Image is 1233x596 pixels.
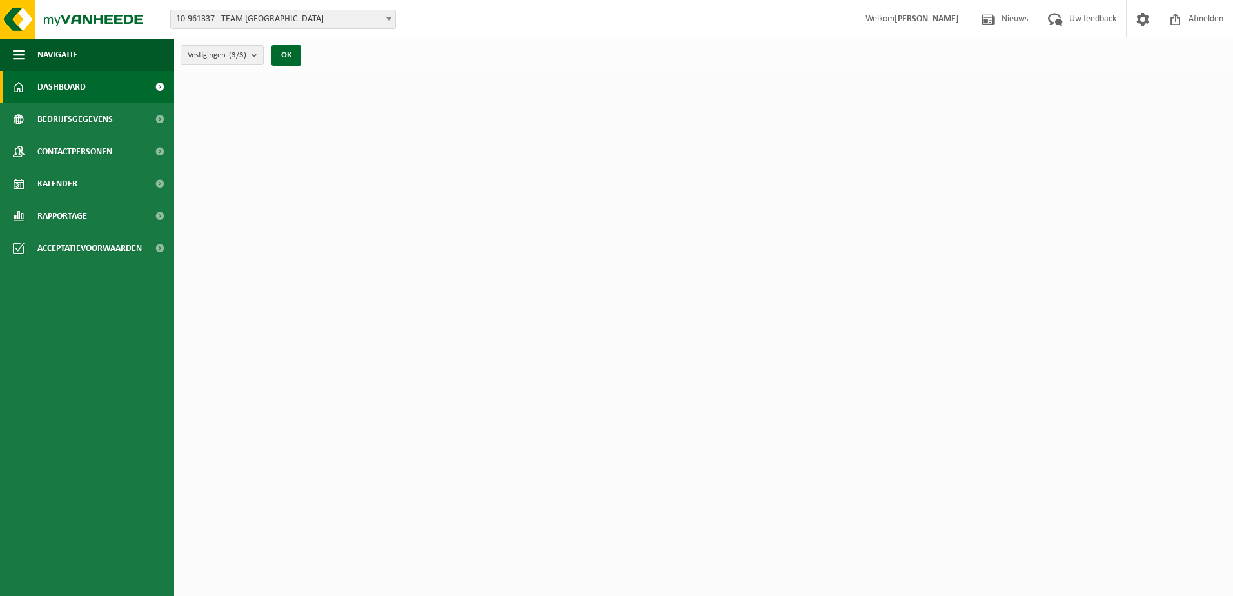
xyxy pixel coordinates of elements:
span: Rapportage [37,200,87,232]
span: Vestigingen [188,46,246,65]
button: Vestigingen(3/3) [181,45,264,65]
span: Navigatie [37,39,77,71]
span: Kalender [37,168,77,200]
button: OK [271,45,301,66]
span: Acceptatievoorwaarden [37,232,142,264]
span: 10-961337 - TEAM LEUVEN [170,10,396,29]
span: Bedrijfsgegevens [37,103,113,135]
span: 10-961337 - TEAM LEUVEN [171,10,395,28]
count: (3/3) [229,51,246,59]
span: Contactpersonen [37,135,112,168]
strong: [PERSON_NAME] [894,14,959,24]
span: Dashboard [37,71,86,103]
